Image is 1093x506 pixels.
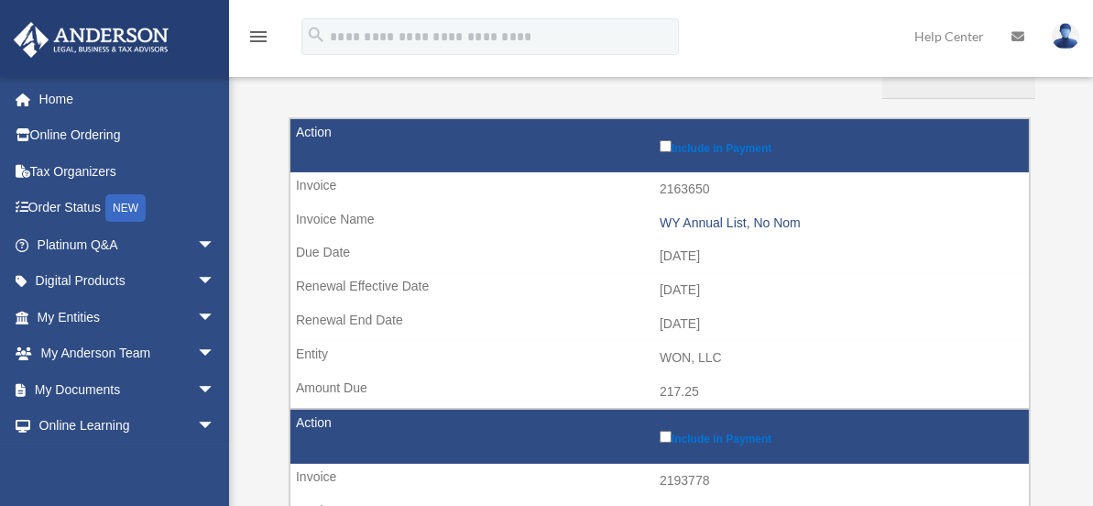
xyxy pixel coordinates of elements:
a: My Anderson Teamarrow_drop_down [13,335,243,372]
a: Digital Productsarrow_drop_down [13,263,243,300]
a: Home [13,81,243,117]
a: Order StatusNEW [13,190,243,227]
span: arrow_drop_down [197,226,234,264]
a: menu [247,32,269,48]
span: arrow_drop_down [197,408,234,445]
td: WON, LLC [290,341,1029,376]
label: Include in Payment [660,137,1020,155]
span: arrow_drop_down [197,335,234,373]
i: search [306,25,326,45]
input: Include in Payment [660,431,672,443]
td: 2193778 [290,464,1029,499]
input: Search: [882,64,1035,99]
span: arrow_drop_down [197,299,234,336]
td: 217.25 [290,375,1029,410]
img: Anderson Advisors Platinum Portal [8,22,174,58]
a: My Entitiesarrow_drop_down [13,299,243,335]
a: Online Learningarrow_drop_down [13,408,243,445]
td: 2163650 [290,172,1029,207]
div: NEW [105,194,146,222]
td: [DATE] [290,273,1029,308]
td: [DATE] [290,239,1029,274]
span: arrow_drop_down [197,444,234,481]
a: Billingarrow_drop_down [13,444,234,480]
label: Include in Payment [660,427,1020,445]
td: [DATE] [290,307,1029,342]
div: WY Annual List, No Nom [660,215,1020,231]
a: My Documentsarrow_drop_down [13,371,243,408]
span: arrow_drop_down [197,371,234,409]
a: Platinum Q&Aarrow_drop_down [13,226,243,263]
input: Include in Payment [660,140,672,152]
a: Tax Organizers [13,153,243,190]
img: User Pic [1052,23,1079,49]
i: menu [247,26,269,48]
span: arrow_drop_down [197,263,234,301]
a: Online Ordering [13,117,243,154]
